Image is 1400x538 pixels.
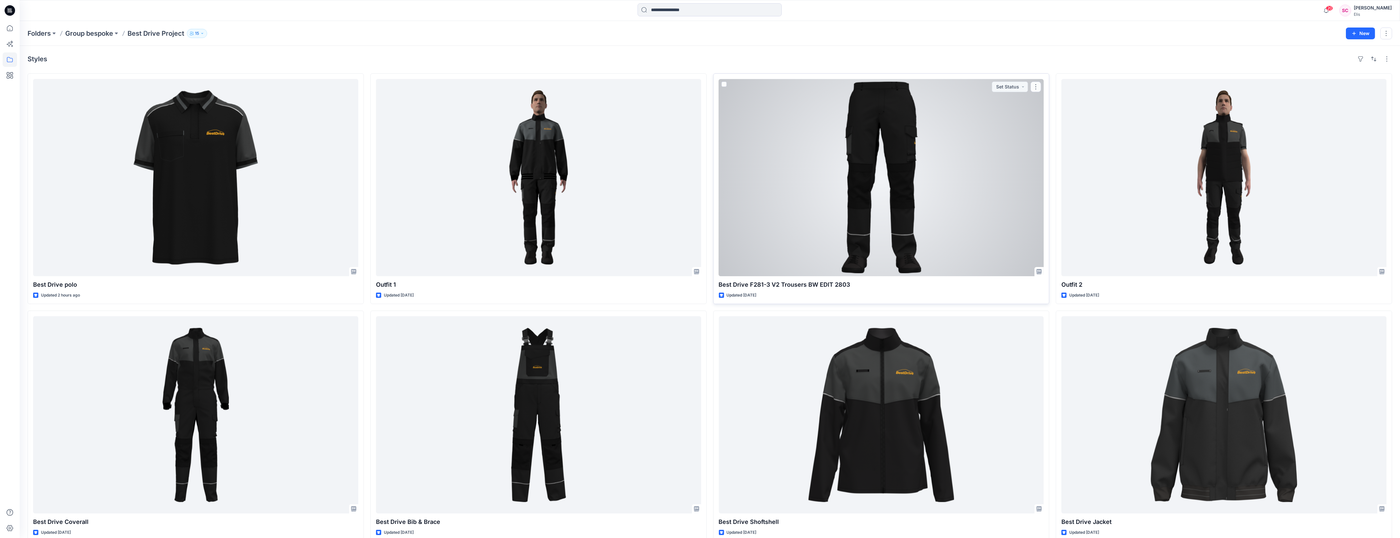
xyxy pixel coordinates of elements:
p: Best Drive Jacket [1061,517,1387,527]
p: Updated [DATE] [384,529,414,536]
a: Best Drive Coverall [33,316,358,513]
button: New [1346,28,1375,39]
p: Best Drive polo [33,280,358,289]
p: 15 [195,30,199,37]
span: 20 [1326,6,1333,11]
p: Updated [DATE] [727,292,757,299]
p: Updated [DATE] [41,529,71,536]
p: Outfit 2 [1061,280,1387,289]
div: [PERSON_NAME] [1354,4,1392,12]
div: Elis [1354,12,1392,17]
p: Best Drive F281-3 V2 Trousers BW EDIT 2803 [719,280,1044,289]
p: Updated 2 hours ago [41,292,80,299]
a: Best Drive Bib & Brace [376,316,701,513]
p: Best Drive Project [128,29,184,38]
a: Group bespoke [65,29,113,38]
a: Outfit 1 [376,79,701,276]
p: Updated [DATE] [727,529,757,536]
p: Updated [DATE] [384,292,414,299]
p: Best Drive Coverall [33,517,358,527]
h4: Styles [28,55,47,63]
a: Best Drive F281-3 V2 Trousers BW EDIT 2803 [719,79,1044,276]
a: Outfit 2 [1061,79,1387,276]
p: Updated [DATE] [1069,292,1099,299]
p: Updated [DATE] [1069,529,1099,536]
a: Best Drive polo [33,79,358,276]
a: Best Drive Shoftshell [719,316,1044,513]
p: Best Drive Bib & Brace [376,517,701,527]
p: Best Drive Shoftshell [719,517,1044,527]
div: SC [1339,5,1351,16]
a: Folders [28,29,51,38]
button: 15 [187,29,207,38]
a: Best Drive Jacket [1061,316,1387,513]
p: Outfit 1 [376,280,701,289]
